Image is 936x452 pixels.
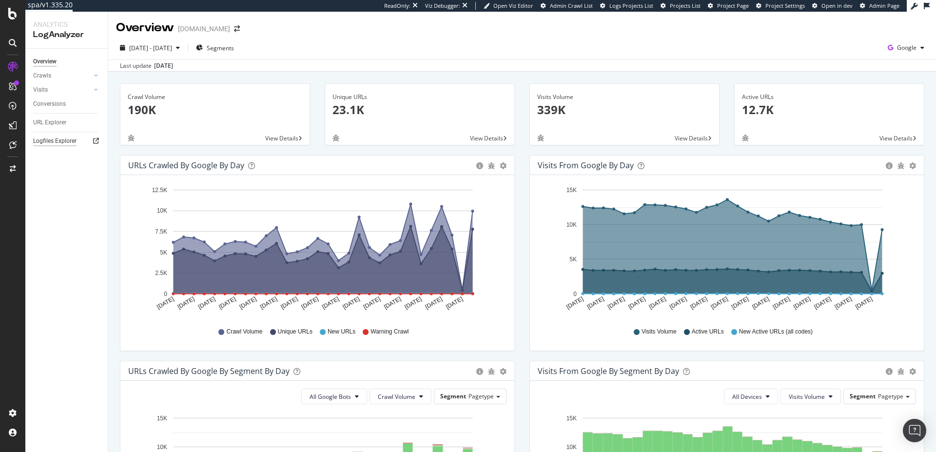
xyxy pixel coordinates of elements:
a: Project Page [708,2,749,10]
div: circle-info [886,368,893,375]
text: 15K [157,415,167,422]
span: New Active URLs (all codes) [739,328,813,336]
text: [DATE] [341,295,361,311]
a: Logfiles Explorer [33,136,101,146]
div: A chart. [538,183,913,318]
span: Project Page [717,2,749,9]
div: Crawl Volume [128,93,302,101]
button: Segments [192,40,238,56]
text: [DATE] [176,295,196,311]
a: Projects List [661,2,701,10]
div: gear [909,368,916,375]
text: [DATE] [792,295,812,311]
span: Visits Volume [642,328,677,336]
div: Visits from Google by day [538,160,634,170]
div: Visits Volume [537,93,712,101]
div: gear [500,368,507,375]
span: Crawl Volume [226,328,262,336]
a: Admin Crawl List [541,2,593,10]
a: URL Explorer [33,118,101,128]
text: [DATE] [197,295,216,311]
div: [DATE] [154,61,173,70]
span: View Details [470,134,503,142]
span: [DATE] - [DATE] [129,44,172,52]
text: 10K [157,444,167,451]
text: [DATE] [689,295,708,311]
text: 12.5K [152,187,167,194]
div: bug [332,135,339,141]
text: [DATE] [424,295,444,311]
button: Visits Volume [780,389,841,404]
p: 12.7K [742,101,916,118]
div: Viz Debugger: [425,2,460,10]
div: bug [742,135,749,141]
a: Overview [33,57,101,67]
text: 2.5K [155,270,167,276]
button: Crawl Volume [370,389,431,404]
text: [DATE] [710,295,729,311]
svg: A chart. [128,183,503,318]
text: [DATE] [565,295,585,311]
span: View Details [675,134,708,142]
p: 339K [537,101,712,118]
button: Google [884,40,928,56]
a: Admin Page [860,2,899,10]
text: [DATE] [627,295,646,311]
div: Open Intercom Messenger [903,419,926,442]
button: All Devices [724,389,778,404]
text: [DATE] [156,295,175,311]
div: Active URLs [742,93,916,101]
span: Segment [440,392,466,400]
div: URLs Crawled by Google By Segment By Day [128,366,290,376]
p: 190K [128,101,302,118]
div: URL Explorer [33,118,66,128]
span: Warning Crawl [370,328,409,336]
text: [DATE] [300,295,320,311]
span: Open in dev [821,2,853,9]
text: [DATE] [383,295,402,311]
span: Unique URLs [278,328,312,336]
div: gear [500,162,507,169]
div: arrow-right-arrow-left [234,25,240,32]
span: View Details [879,134,913,142]
div: Conversions [33,99,66,109]
a: Visits [33,85,91,95]
a: Open in dev [812,2,853,10]
span: Crawl Volume [378,393,415,401]
span: Pagetype [878,392,903,400]
div: [DOMAIN_NAME] [178,24,230,34]
text: 0 [573,291,577,297]
text: [DATE] [321,295,340,311]
div: Overview [33,57,57,67]
text: 5K [569,256,577,263]
text: [DATE] [730,295,750,311]
div: Last update [120,61,173,70]
div: Analytics [33,20,100,29]
a: Open Viz Editor [484,2,533,10]
span: Open Viz Editor [493,2,533,9]
text: 5K [160,249,167,256]
span: Google [897,43,916,52]
text: [DATE] [586,295,605,311]
div: LogAnalyzer [33,29,100,40]
div: circle-info [476,368,483,375]
div: Crawls [33,71,51,81]
text: [DATE] [362,295,382,311]
text: [DATE] [854,295,874,311]
div: gear [909,162,916,169]
text: [DATE] [813,295,833,311]
span: Admin Page [869,2,899,9]
div: bug [128,135,135,141]
text: 15K [566,415,577,422]
div: bug [897,368,904,375]
div: Overview [116,20,174,36]
text: 15K [566,187,577,194]
text: [DATE] [279,295,299,311]
div: bug [897,162,904,169]
button: All Google Bots [301,389,367,404]
p: 23.1K [332,101,507,118]
span: Active URLs [692,328,724,336]
div: Unique URLs [332,93,507,101]
text: 10K [566,444,577,451]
